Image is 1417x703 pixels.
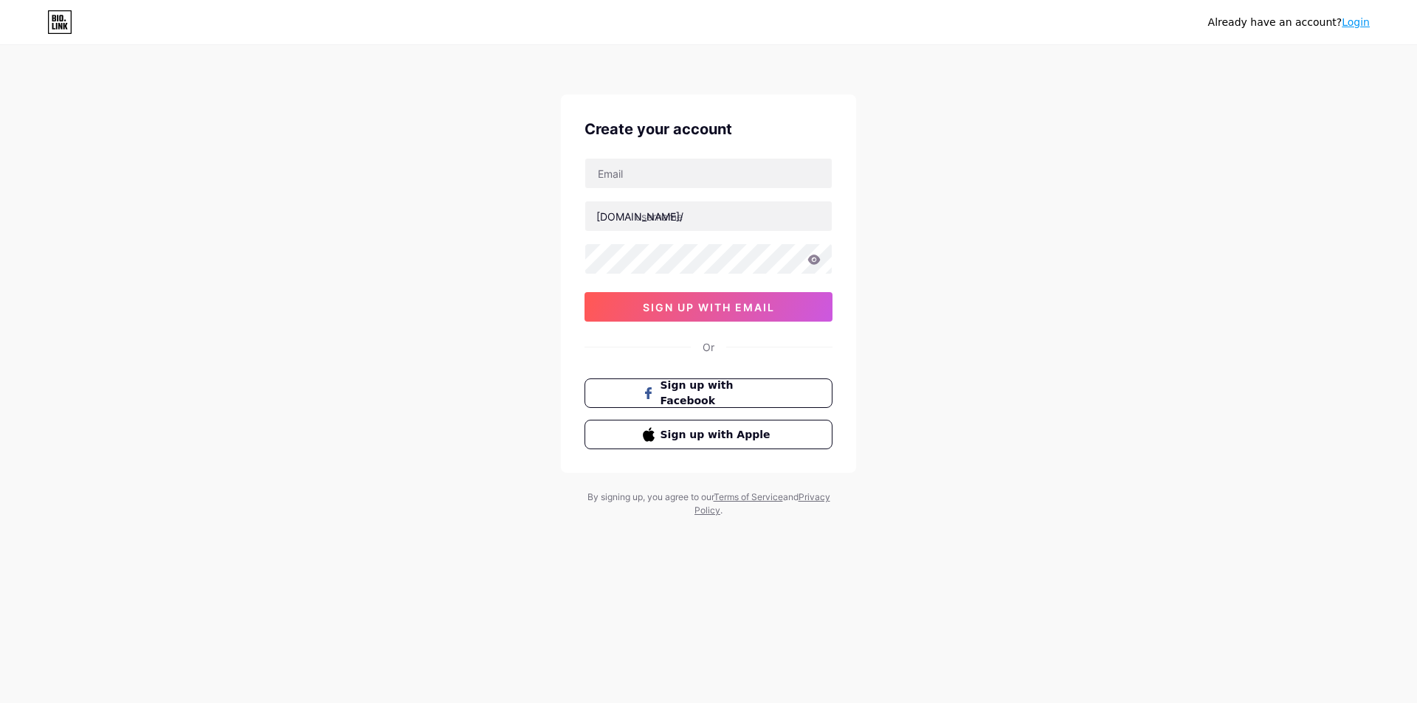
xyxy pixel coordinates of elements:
a: Terms of Service [714,491,783,502]
button: Sign up with Facebook [585,378,832,408]
span: Sign up with Apple [661,427,775,443]
div: Create your account [585,118,832,140]
input: Email [585,159,832,188]
button: Sign up with Apple [585,420,832,449]
div: By signing up, you agree to our and . [583,491,834,517]
div: [DOMAIN_NAME]/ [596,209,683,224]
div: Or [703,339,714,355]
input: username [585,201,832,231]
span: Sign up with Facebook [661,378,775,409]
span: sign up with email [643,301,775,314]
div: Already have an account? [1208,15,1370,30]
a: Login [1342,16,1370,28]
button: sign up with email [585,292,832,322]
